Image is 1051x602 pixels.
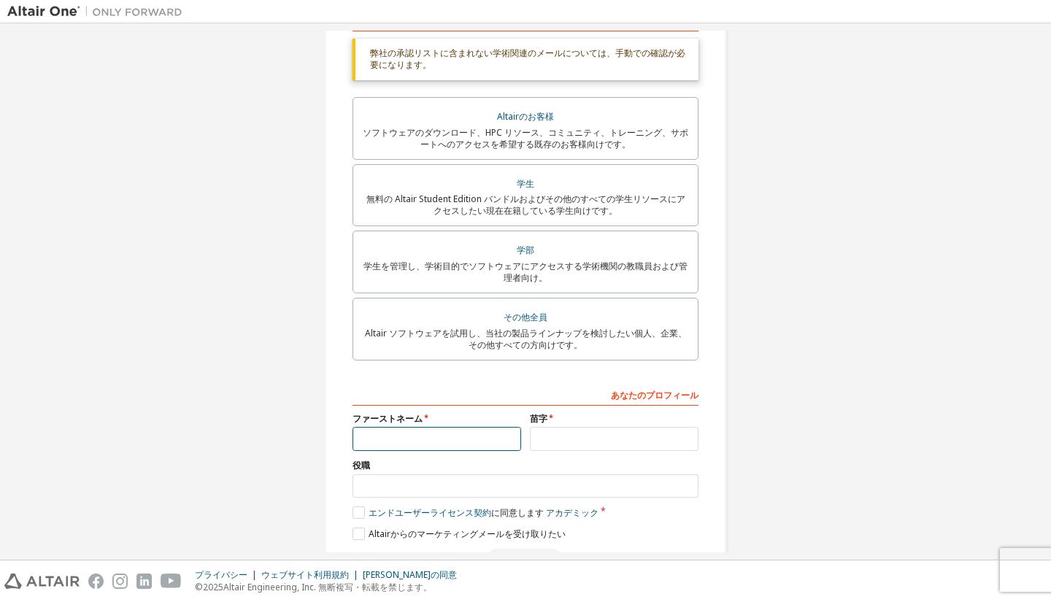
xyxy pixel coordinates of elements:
font: ウェブサイト利用規約 [261,568,349,581]
font: Altairからのマ​​ーケティングメールを受け取りたい [369,528,566,540]
font: プライバシー [195,568,247,581]
font: 2025 [203,581,223,593]
font: アカデミック [546,506,598,519]
img: youtube.svg [161,574,182,589]
font: 学部 [517,244,534,256]
font: その他全員 [504,311,547,323]
font: 無料の Altair Student Edition バンドルおよびその他のすべての学生リソースにアクセスしたい現在在籍している学生向けです。 [366,193,685,217]
img: linkedin.svg [136,574,152,589]
font: ソフトウェアのダウンロード、HPC リソース、コミュニティ、トレーニング、サポートへのアクセスを希望する既存のお客様向けです。 [363,126,688,150]
img: アルタイルワン [7,4,190,19]
font: ファーストネーム [353,412,423,425]
font: Altair Engineering, Inc. 無断複写・転載を禁じます。 [223,581,432,593]
font: 弊社の承認リストに含まれない学術関連のメールについては、手動での確認が必要になります。 [370,47,685,71]
font: © [195,581,203,593]
font: エンドユーザーライセンス契約 [369,506,491,519]
div: Please wait while checking email ... [353,549,698,571]
font: 学生を管理し、学術目的でソフトウェアにアクセスする学術機関の教職員および管理者向け。 [363,260,688,284]
font: あなたのプロフィール [611,389,698,401]
font: 苗字 [530,412,547,425]
font: に同意します [491,506,544,519]
img: altair_logo.svg [4,574,80,589]
font: 学生 [517,177,534,190]
font: 役職 [353,459,370,471]
img: facebook.svg [88,574,104,589]
font: [PERSON_NAME]の同意 [363,568,457,581]
font: Altairのお客様 [497,110,554,123]
font: Altair ソフトウェアを試用し、当社の製品ラインナップを検討したい個人、企業、その他すべての方向けです。 [365,327,687,351]
img: instagram.svg [112,574,128,589]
